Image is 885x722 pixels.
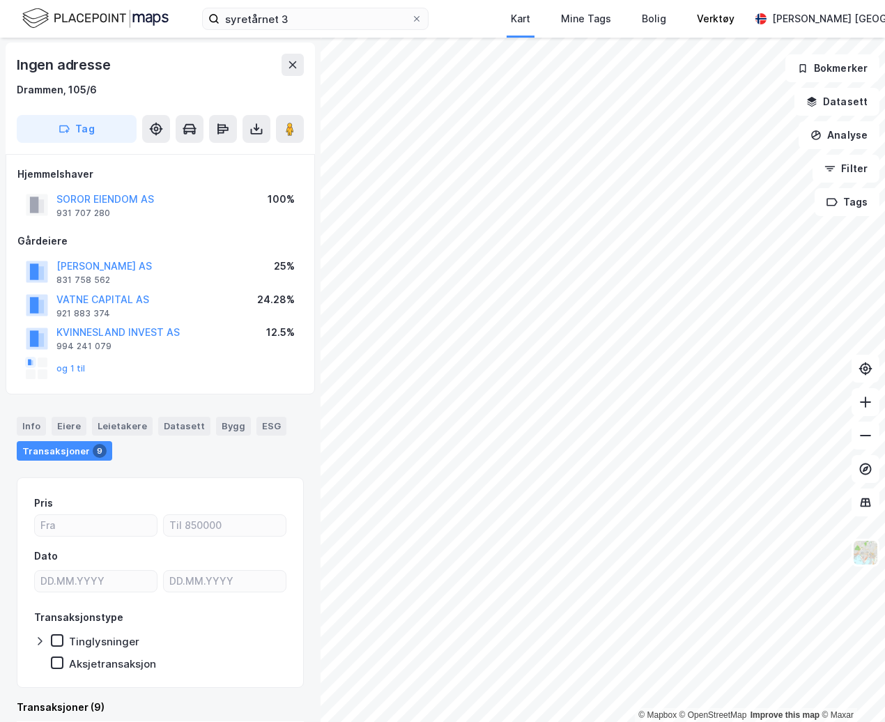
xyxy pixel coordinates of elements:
[56,208,110,219] div: 931 707 280
[216,417,251,435] div: Bygg
[22,6,169,31] img: logo.f888ab2527a4732fd821a326f86c7f29.svg
[638,710,677,720] a: Mapbox
[17,417,46,435] div: Info
[56,308,110,319] div: 921 883 374
[56,275,110,286] div: 831 758 562
[697,10,734,27] div: Verktøy
[158,417,210,435] div: Datasett
[35,515,157,536] input: Fra
[17,699,304,716] div: Transaksjoner (9)
[642,10,666,27] div: Bolig
[164,571,286,592] input: DD.MM.YYYY
[256,417,286,435] div: ESG
[815,188,879,216] button: Tags
[92,417,153,435] div: Leietakere
[679,710,747,720] a: OpenStreetMap
[813,155,879,183] button: Filter
[511,10,530,27] div: Kart
[34,609,123,626] div: Transaksjonstype
[266,324,295,341] div: 12.5%
[69,635,139,648] div: Tinglysninger
[17,233,303,249] div: Gårdeiere
[561,10,611,27] div: Mine Tags
[164,515,286,536] input: Til 850000
[93,444,107,458] div: 9
[35,571,157,592] input: DD.MM.YYYY
[274,258,295,275] div: 25%
[17,82,97,98] div: Drammen, 105/6
[17,441,112,461] div: Transaksjoner
[34,548,58,564] div: Dato
[17,166,303,183] div: Hjemmelshaver
[799,121,879,149] button: Analyse
[852,539,879,566] img: Z
[52,417,86,435] div: Eiere
[815,655,885,722] iframe: Chat Widget
[34,495,53,512] div: Pris
[751,710,819,720] a: Improve this map
[56,341,111,352] div: 994 241 079
[815,655,885,722] div: Kontrollprogram for chat
[785,54,879,82] button: Bokmerker
[69,657,156,670] div: Aksjetransaksjon
[17,54,113,76] div: Ingen adresse
[220,8,411,29] input: Søk på adresse, matrikkel, gårdeiere, leietakere eller personer
[17,115,137,143] button: Tag
[794,88,879,116] button: Datasett
[257,291,295,308] div: 24.28%
[268,191,295,208] div: 100%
